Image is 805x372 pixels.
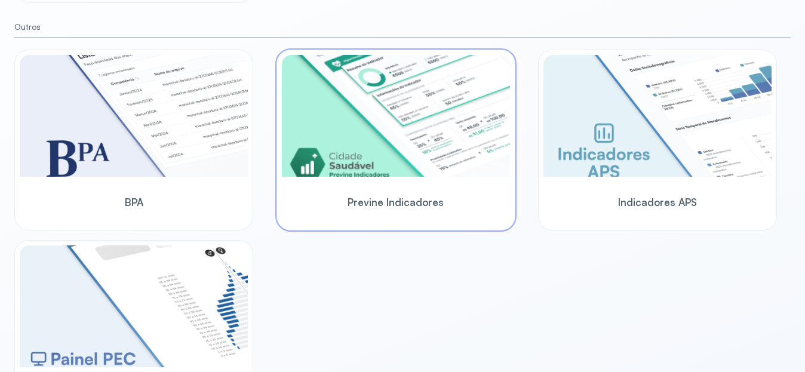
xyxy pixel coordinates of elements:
[20,55,248,177] img: bpa.png
[14,22,791,32] small: Outros
[543,55,772,177] img: aps-indicators.png
[125,196,143,208] span: BPA
[348,196,444,208] span: Previne Indicadores
[20,245,248,367] img: pec-panel.png
[282,55,510,177] img: previne-brasil.png
[618,196,697,208] span: Indicadores APS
